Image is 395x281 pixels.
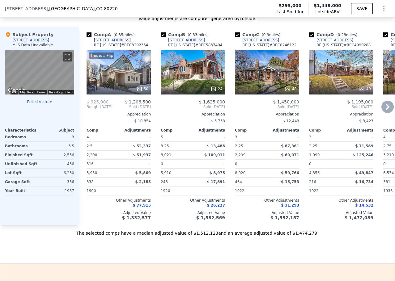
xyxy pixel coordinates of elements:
span: 316 [87,162,94,166]
div: - [342,133,373,141]
span: 1,990 [309,153,320,157]
button: Toggle fullscreen view [63,52,72,61]
span: -$ 109,011 [203,153,225,157]
div: - [268,160,299,168]
span: $ 17,891 [207,180,225,184]
span: $ 49,847 [355,171,373,175]
a: [STREET_ADDRESS] [87,38,131,43]
div: - [120,133,151,141]
div: 6,250 [41,169,74,177]
span: ( miles) [334,33,360,37]
div: Characteristics [5,128,40,133]
div: RE [US_STATE] # REC5837404 [168,43,223,48]
div: [DATE] [87,104,113,109]
div: Comp B [161,31,211,38]
div: - [120,160,151,168]
span: $ 1,450,000 [273,99,299,104]
div: Unfinished Sqft [5,160,38,168]
span: $ 1,206,500 [125,99,151,104]
div: 3.25 [161,142,192,150]
div: 3 [41,133,74,141]
span: 0.35 [115,33,123,37]
span: Sold [DATE] [309,104,373,109]
div: Appreciation [309,112,373,117]
span: 246 [161,180,168,184]
span: 464 [235,180,242,184]
span: $ 3,423 [359,119,373,123]
div: 49 [359,86,371,92]
div: Appreciation [161,112,225,117]
button: Edit structure [5,99,74,104]
div: Comp [309,128,341,133]
span: $ 60,071 [281,153,299,157]
span: 3,021 [161,153,171,157]
div: - [342,187,373,195]
div: Adjusted Value [309,210,373,215]
div: 1937 [41,187,74,195]
div: - [268,133,299,141]
span: 8,920 [235,171,245,175]
span: $ 71,589 [355,144,373,148]
span: $ 5,869 [135,171,151,175]
div: Finished Sqft [5,151,38,159]
div: Bathrooms [5,142,38,150]
div: Adjusted Value [87,210,151,215]
span: ( miles) [259,33,283,37]
div: Garage Sqft [5,178,38,186]
span: $ 87,361 [281,144,299,148]
span: 4 [87,135,89,139]
span: ( miles) [111,33,137,37]
span: $ 1,195,000 [347,99,373,104]
span: 4,356 [309,171,320,175]
div: - [120,187,151,195]
div: Comp [161,128,193,133]
div: [STREET_ADDRESS] [316,38,353,43]
a: [STREET_ADDRESS] [235,38,279,43]
div: Year Built [5,187,38,195]
div: Street View [5,50,74,94]
a: Report a problem [49,90,72,94]
span: $ 16,734 [355,180,373,184]
div: 456 [41,160,74,168]
span: 6,534 [383,171,394,175]
div: - [194,160,225,168]
span: $ 10,354 [134,119,151,123]
div: Other Adjustments [87,198,151,203]
div: RE [US_STATE] # REC3292354 [94,43,148,48]
span: Lotside ARV [314,9,341,15]
span: Sold [DATE] [113,104,151,109]
span: 216 [309,180,316,184]
span: 338 [87,180,94,184]
a: [STREET_ADDRESS] [309,38,353,43]
div: 2.5 [87,142,117,150]
div: Subject [40,128,74,133]
div: Adjustments [267,128,299,133]
span: , [GEOGRAPHIC_DATA] [48,6,118,12]
a: [STREET_ADDRESS] [161,38,205,43]
span: 0.3 [263,33,269,37]
span: $ 2,185 [135,180,151,184]
span: $ 12,443 [283,119,299,123]
span: 5 [161,135,163,139]
span: 0 [161,162,163,166]
div: Comp [87,128,119,133]
span: $1,448,000 [314,3,341,8]
div: [STREET_ADDRESS] [168,38,205,43]
span: $ 925,000 [87,99,108,104]
a: Terms (opens in new tab) [37,90,45,94]
div: 1922 [235,187,266,195]
div: Appreciation [235,112,299,117]
span: $ 31,293 [281,203,299,208]
span: 5,910 [161,171,171,175]
div: Appreciation [87,112,151,117]
span: -$ 15,753 [279,180,299,184]
span: $ 8,975 [210,171,225,175]
span: , CO 80220 [95,6,117,11]
span: 381 [383,180,390,184]
div: 48 [285,86,297,92]
span: 3,219 [383,153,394,157]
span: $ 14,532 [355,203,373,208]
div: 2.25 [309,142,340,150]
div: 50 [136,86,148,92]
span: Sold [DATE] [235,104,299,109]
